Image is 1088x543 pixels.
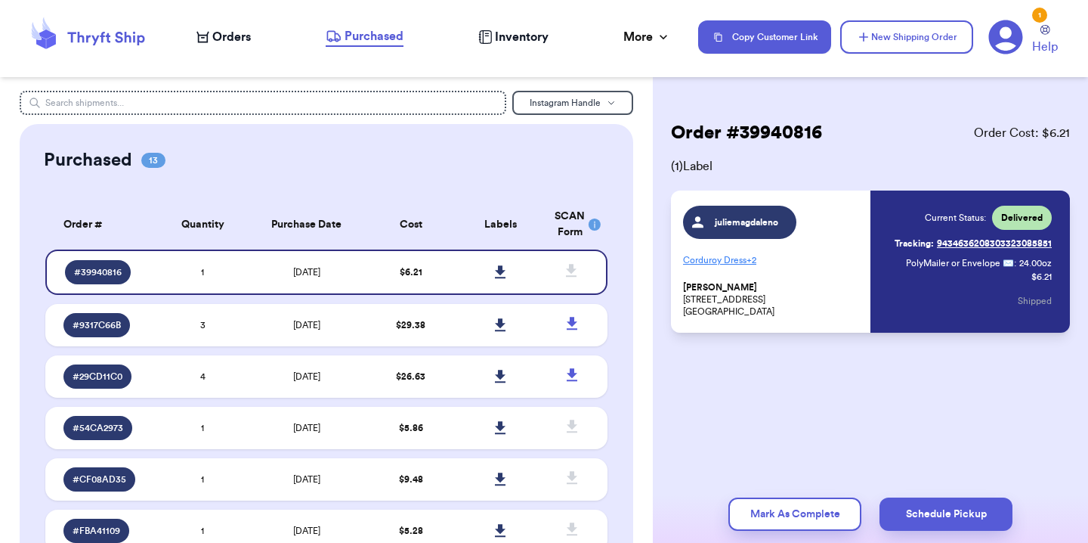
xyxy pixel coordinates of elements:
span: ( 1 ) Label [671,157,1070,175]
span: Help [1032,38,1058,56]
span: 24.00 oz [1019,257,1052,269]
span: 3 [200,321,206,330]
a: Help [1032,25,1058,56]
a: Inventory [478,28,549,46]
span: # 9317C66B [73,319,121,331]
h2: Order # 39940816 [671,121,822,145]
a: Tracking:9434636208303323085851 [895,231,1052,256]
span: + 2 [746,256,756,265]
span: # 39940816 [74,266,122,278]
th: Quantity [158,200,248,250]
span: Order Cost: $ 6.21 [974,124,1070,142]
a: 1 [988,20,1023,54]
span: $ 5.86 [399,424,423,433]
span: Inventory [495,28,549,46]
span: : [1014,257,1016,269]
a: Purchased [326,27,403,47]
span: 1 [201,526,204,535]
button: Instagram Handle [512,91,633,115]
span: juliemagdaleno [711,216,783,228]
div: More [623,28,671,46]
span: # CF08AD35 [73,473,126,486]
span: 1 [201,268,204,277]
div: SCAN Form [555,209,589,240]
p: $ 6.21 [1031,271,1052,283]
span: [DATE] [293,475,320,484]
th: Order # [45,200,158,250]
span: $ 5.28 [399,526,423,535]
div: 1 [1032,8,1047,23]
button: New Shipping Order [840,20,973,54]
p: [STREET_ADDRESS] [GEOGRAPHIC_DATA] [683,281,861,318]
a: Orders [196,28,251,46]
span: [DATE] [293,526,320,535]
span: 4 [200,372,206,381]
span: Current Status: [925,212,986,224]
span: $ 6.21 [400,268,422,277]
span: [DATE] [293,372,320,381]
span: 1 [201,475,204,484]
span: [PERSON_NAME] [683,282,757,293]
input: Search shipments... [20,91,506,115]
span: Delivered [1001,212,1043,224]
th: Cost [366,200,456,250]
p: Corduroy Dress [683,248,861,272]
span: [DATE] [293,321,320,330]
th: Purchase Date [248,200,366,250]
button: Mark As Complete [728,498,861,531]
span: $ 26.63 [396,372,425,381]
span: Instagram Handle [530,98,601,107]
span: Purchased [345,27,403,45]
span: 13 [141,153,165,168]
h2: Purchased [44,148,132,172]
button: Copy Customer Link [698,20,831,54]
button: Shipped [1018,284,1052,318]
span: [DATE] [293,424,320,433]
span: PolyMailer or Envelope ✉️ [906,259,1014,268]
span: [DATE] [293,268,320,277]
span: # 29CD11C0 [73,371,122,383]
span: # FBA41109 [73,525,120,537]
span: 1 [201,424,204,433]
th: Labels [456,200,546,250]
span: Tracking: [895,237,934,250]
span: $ 29.38 [396,321,425,330]
button: Schedule Pickup [879,498,1012,531]
span: # 54CA2973 [73,422,123,434]
span: $ 9.48 [399,475,423,484]
span: Orders [212,28,251,46]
